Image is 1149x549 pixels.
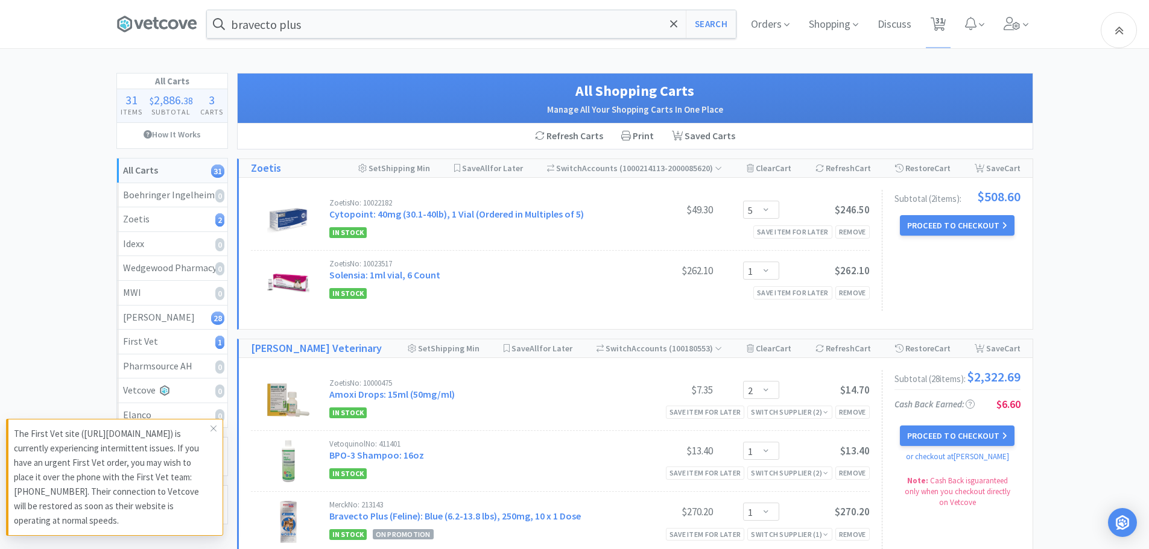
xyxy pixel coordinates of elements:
span: $2,322.69 [967,370,1021,383]
i: 1 [215,336,224,349]
i: 0 [215,287,224,300]
span: Cart [855,163,871,174]
span: On Promotion [373,529,434,539]
a: Boehringer Ingelheim0 [117,183,227,208]
span: In Stock [329,468,367,479]
span: Cart [775,343,791,354]
span: 38 [183,95,193,107]
span: In Stock [329,288,367,299]
div: First Vet [123,334,221,350]
span: Cart [934,343,951,354]
img: f3206c558ad14ca2b1338f2cd8fde3e8_531664.jpeg [267,199,309,241]
div: Merck No: 213143 [329,501,622,509]
a: Saved Carts [663,124,744,149]
i: 28 [211,312,224,325]
div: Clear [747,159,791,177]
div: Subtotal ( 2 item s ): [894,190,1021,203]
div: Save item for later [666,406,745,418]
div: Refresh [815,159,871,177]
a: Amoxi Drops: 15ml (50mg/ml) [329,388,455,400]
div: Clear [747,339,791,357]
span: $14.70 [840,383,870,397]
div: Restore [895,159,951,177]
span: 2,886 [154,92,181,107]
div: Switch Supplier ( 1 ) [751,529,828,540]
a: Discuss [873,19,916,30]
h4: Items [117,106,146,118]
div: Zoetis No: 10023517 [329,260,622,268]
span: 31 [125,92,138,107]
span: $6.60 [996,397,1021,411]
span: Cart [1004,163,1021,174]
div: Open Intercom Messenger [1108,508,1137,537]
div: MWI [123,285,221,301]
a: Wedgewood Pharmacy0 [117,256,227,281]
div: $13.40 [622,444,713,458]
div: $7.35 [622,383,713,397]
div: Remove [835,406,870,418]
div: Pharmsource AH [123,359,221,374]
h1: All Shopping Carts [250,80,1021,102]
span: Cart [934,163,951,174]
i: 0 [215,189,224,202]
span: All [530,343,539,354]
a: MWI0 [117,281,227,306]
a: 31 [926,20,951,31]
div: Refresh Carts [526,124,612,149]
span: In Stock [329,529,367,540]
span: $ [150,95,154,107]
span: Switch [556,163,582,174]
div: Shipping Min [408,339,480,357]
div: Print [612,124,663,149]
span: Cart [1004,343,1021,354]
span: ( 1000214113-2000085620 ) [618,163,722,174]
a: How It Works [117,123,227,146]
span: $13.40 [840,444,870,457]
span: Set [418,343,431,354]
span: Cash Back Earned : [894,398,975,410]
div: Remove [835,286,870,299]
div: Remove [835,528,870,541]
span: Set [369,163,381,174]
a: Zoetis [251,160,281,177]
a: All Carts31 [117,158,227,183]
i: 0 [215,384,224,398]
button: Search [686,10,736,38]
div: Remove [835,225,870,238]
div: Subtotal ( 28 item s ): [894,370,1021,383]
a: Elanco0 [117,403,227,427]
a: Pharmsource AH0 [117,354,227,379]
div: [PERSON_NAME] [123,310,221,325]
a: First Vet1 [117,330,227,354]
div: Shipping Min [358,159,430,177]
div: Refresh [815,339,871,357]
div: Vetcove [123,383,221,398]
a: or checkout at [PERSON_NAME] [906,451,1009,462]
h1: [PERSON_NAME] Veterinary [251,340,382,357]
i: 2 [215,213,224,227]
a: Zoetis2 [117,207,227,232]
a: Idexx0 [117,232,227,257]
div: Restore [895,339,951,357]
span: Save for Later [511,343,572,354]
a: Solensia: 1ml vial, 6 Count [329,269,440,281]
div: Save [975,159,1021,177]
span: $270.20 [835,505,870,518]
strong: Note: [907,475,928,486]
div: Save item for later [666,466,745,479]
div: $49.30 [622,202,713,217]
i: 0 [215,409,224,422]
div: Accounts [547,159,723,177]
img: 8bb8164419b54b76953dd0132461f373_169590.jpeg [267,379,309,421]
div: Save [975,339,1021,357]
button: Proceed to Checkout [900,215,1014,236]
button: Proceed to Checkout [900,425,1014,446]
i: 0 [215,262,224,275]
span: Switch [606,343,631,354]
a: Vetcove0 [117,378,227,403]
i: 0 [215,238,224,251]
span: Cart [775,163,791,174]
div: Zoetis No: 10000475 [329,379,622,387]
div: Boehringer Ingelheim [123,187,221,203]
div: Idexx [123,236,221,252]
